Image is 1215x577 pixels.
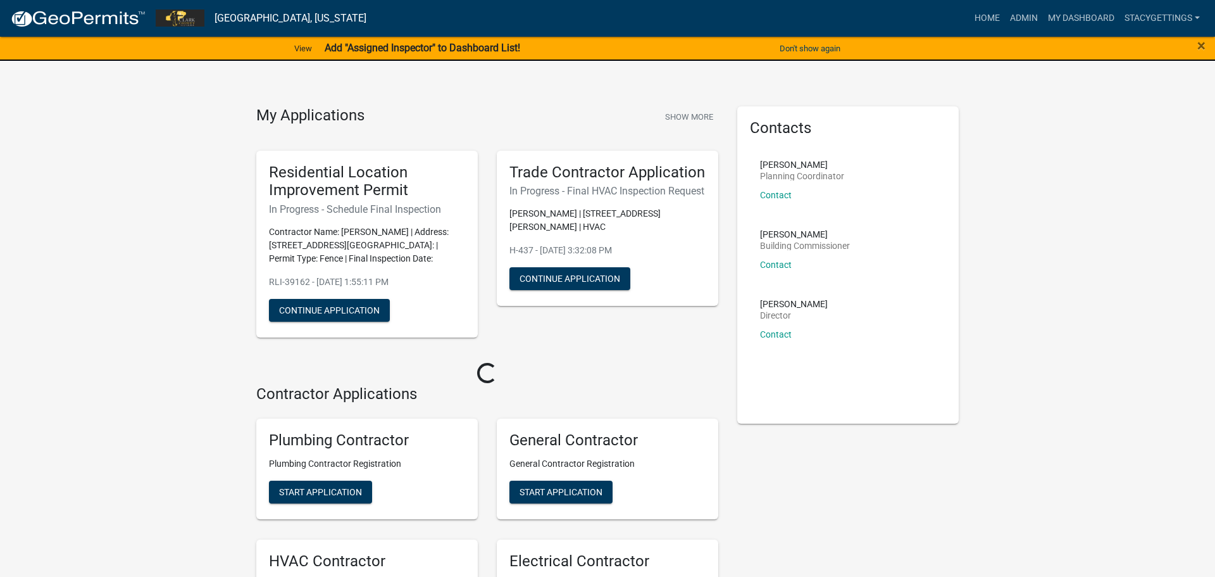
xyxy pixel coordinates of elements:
h6: In Progress - Schedule Final Inspection [269,203,465,215]
h5: Trade Contractor Application [509,163,706,182]
span: × [1197,37,1206,54]
p: [PERSON_NAME] [760,300,828,308]
a: Admin [1005,6,1043,30]
h5: Residential Location Improvement Permit [269,163,465,200]
a: Home [969,6,1005,30]
p: Planning Coordinator [760,172,844,181]
a: View [289,38,317,59]
strong: Add "Assigned Inspector" to Dashboard List! [325,42,520,54]
h4: Contractor Applications [256,385,718,403]
a: [GEOGRAPHIC_DATA], [US_STATE] [215,8,366,29]
p: Building Commissioner [760,241,850,250]
h5: Electrical Contractor [509,552,706,571]
span: Start Application [520,486,602,497]
button: Don't show again [775,38,845,59]
a: My Dashboard [1043,6,1119,30]
a: Contact [760,329,792,339]
p: Plumbing Contractor Registration [269,457,465,471]
button: Show More [660,106,718,127]
button: Continue Application [509,267,630,290]
p: H-437 - [DATE] 3:32:08 PM [509,244,706,257]
p: [PERSON_NAME] | [STREET_ADDRESS][PERSON_NAME] | HVAC [509,207,706,234]
p: General Contractor Registration [509,457,706,471]
h6: In Progress - Final HVAC Inspection Request [509,185,706,197]
h5: Plumbing Contractor [269,431,465,450]
img: Clark County, Indiana [156,10,204,27]
button: Start Application [509,481,613,504]
button: Close [1197,38,1206,53]
p: RLI-39162 - [DATE] 1:55:11 PM [269,276,465,289]
h5: General Contractor [509,431,706,450]
h5: HVAC Contractor [269,552,465,571]
button: Start Application [269,481,372,504]
a: Contact [760,190,792,200]
a: StacyGettings [1119,6,1205,30]
h5: Contacts [750,119,946,137]
a: Contact [760,260,792,270]
button: Continue Application [269,299,390,322]
span: Start Application [279,486,362,497]
p: Director [760,311,828,320]
h4: My Applications [256,106,364,125]
p: [PERSON_NAME] [760,230,850,239]
p: Contractor Name: [PERSON_NAME] | Address: [STREET_ADDRESS][GEOGRAPHIC_DATA]: | Permit Type: Fence... [269,225,465,265]
p: [PERSON_NAME] [760,160,844,169]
